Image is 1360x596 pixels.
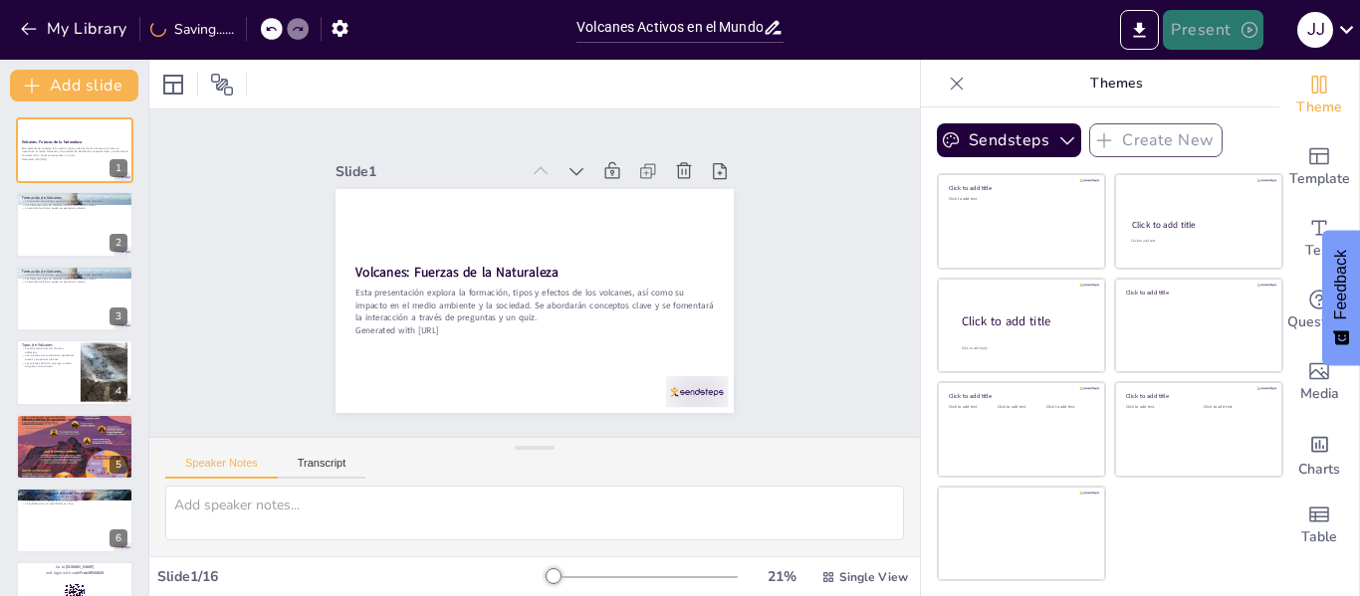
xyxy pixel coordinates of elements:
div: Add images, graphics, shapes or video [1279,346,1359,418]
p: La preparación y planificación son esenciales. [22,495,127,498]
strong: [DOMAIN_NAME] [66,565,95,570]
span: Single View [839,569,908,585]
p: Esta presentación explora la formación, tipos y efectos de los volcanes, así como su impacto en e... [22,146,127,157]
p: Generated with [URL] [22,157,127,161]
p: Los estratovolcanes son cónicos y explosivos. [22,346,75,353]
div: Click to add title [1126,288,1268,296]
p: Preparación y Respuesta ante Erupciones [22,491,127,497]
div: Click to add body [962,346,1087,351]
p: Efectos de las Erupciones Volcánicas [22,416,127,422]
div: 5 [16,414,133,480]
p: Tipos de Volcanes [22,342,75,348]
button: Present [1163,10,1262,50]
button: Feedback - Show survey [1322,230,1360,365]
div: Change the overall theme [1279,60,1359,131]
div: Click to add text [1046,405,1091,410]
p: Generated with [URL] [349,305,707,355]
p: Esta presentación explora la formación, tipos y efectos de los volcanes, así como su impacto en e... [351,268,712,342]
div: Slide 1 [346,141,531,179]
div: Add text boxes [1279,203,1359,275]
strong: Volcanes: Fuerzas de la Naturaleza [355,245,560,284]
span: Text [1305,240,1333,262]
p: Themes [973,60,1259,107]
div: Click to add title [949,184,1091,192]
div: Saving...... [150,20,234,39]
span: Feedback [1332,250,1350,319]
button: Speaker Notes [165,457,278,479]
p: Las erupciones pueden causar destrucción y desplazamiento. [22,422,127,426]
div: Click to add text [998,405,1042,410]
button: Create New [1089,123,1223,157]
div: Click to add title [949,392,1091,400]
div: 21 % [758,567,805,586]
p: Los diferentes tipos de volcanes tienen características únicas. [22,202,127,206]
button: Sendsteps [937,123,1081,157]
div: Get real-time input from your audience [1279,275,1359,346]
div: 1 [110,159,127,177]
div: Click to add text [949,405,994,410]
p: Los volcanes de fisura emergen a través de grietas en la corteza. [22,361,75,368]
p: La actividad volcánica puede ser explosiva o efusiva. [22,281,127,285]
div: Add ready made slides [1279,131,1359,203]
button: J J [1297,10,1333,50]
div: Click to add title [1126,392,1268,400]
div: Click to add text [949,197,1091,202]
p: Go to [22,565,127,571]
div: 2 [110,234,127,252]
div: Add charts and graphs [1279,418,1359,490]
p: Formación de Volcanes [22,269,127,275]
button: Export to PowerPoint [1120,10,1159,50]
div: Click to add text [1131,239,1263,244]
div: 6 [16,488,133,553]
div: 4 [16,339,133,405]
div: Click to add text [1126,405,1189,410]
div: 5 [110,456,127,474]
p: Las cenizas volcánicas afectan el clima y la calidad del aire. [22,426,127,430]
span: Charts [1298,459,1340,481]
span: Media [1300,383,1339,405]
div: J J [1297,12,1333,48]
div: Slide 1 / 16 [157,567,547,586]
p: Las erupciones pueden tener efectos positivos en el medio ambiente. [22,430,127,434]
span: Questions [1287,311,1352,333]
span: Theme [1296,97,1342,118]
div: 6 [110,529,127,547]
p: Los volcanes en escudo tienen pendientes suaves y erupciones efusivas. [22,354,75,361]
div: 3 [110,307,127,325]
span: Table [1301,526,1337,548]
div: Click to add title [1132,219,1264,231]
div: Layout [157,69,189,100]
input: Insert title [576,13,763,42]
p: La formación de volcanes ocurre a través de la actividad tectónica. [22,273,127,277]
p: La actividad volcánica puede ser explosiva o efusiva. [22,206,127,210]
div: 2 [16,191,133,257]
p: La formación de volcanes ocurre a través de la actividad tectónica. [22,199,127,203]
p: Formación de Volcanes [22,194,127,200]
strong: Volcanes: Fuerzas de la Naturaleza [22,139,82,144]
div: 4 [110,382,127,400]
button: Add slide [10,70,138,101]
p: and login with code [22,570,127,576]
div: Click to add title [962,313,1089,330]
div: Add a table [1279,490,1359,561]
div: 1 [16,117,133,183]
p: Los diferentes tipos de volcanes tienen características únicas. [22,277,127,281]
p: La educación de la población es fundamental. [22,498,127,502]
button: My Library [15,13,135,45]
div: 3 [16,266,133,331]
span: Template [1289,168,1350,190]
div: Click to add text [1204,405,1266,410]
p: La colaboración con autoridades es clave. [22,502,127,506]
span: Position [210,73,234,97]
button: Transcript [278,457,366,479]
